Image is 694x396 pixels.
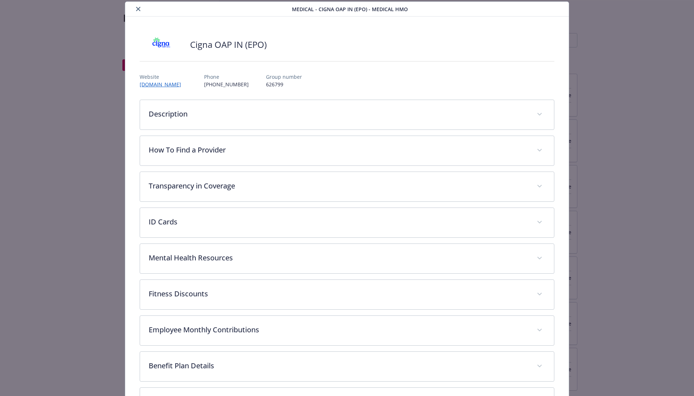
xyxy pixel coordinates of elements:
[140,208,554,237] div: ID Cards
[140,244,554,273] div: Mental Health Resources
[149,252,528,263] p: Mental Health Resources
[140,81,187,88] a: [DOMAIN_NAME]
[140,172,554,201] div: Transparency in Coverage
[140,316,554,345] div: Employee Monthly Contributions
[140,280,554,309] div: Fitness Discounts
[204,73,249,81] p: Phone
[140,352,554,381] div: Benefit Plan Details
[190,38,267,51] h2: Cigna OAP IN (EPO)
[266,81,302,88] p: 626799
[140,100,554,129] div: Description
[149,181,528,191] p: Transparency in Coverage
[204,81,249,88] p: [PHONE_NUMBER]
[149,145,528,155] p: How To Find a Provider
[140,34,183,55] img: CIGNA
[140,73,187,81] p: Website
[149,109,528,119] p: Description
[140,136,554,165] div: How To Find a Provider
[266,73,302,81] p: Group number
[134,5,143,13] button: close
[149,217,528,227] p: ID Cards
[292,5,408,13] span: Medical - Cigna OAP IN (EPO) - Medical HMO
[149,324,528,335] p: Employee Monthly Contributions
[149,288,528,299] p: Fitness Discounts
[149,360,528,371] p: Benefit Plan Details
